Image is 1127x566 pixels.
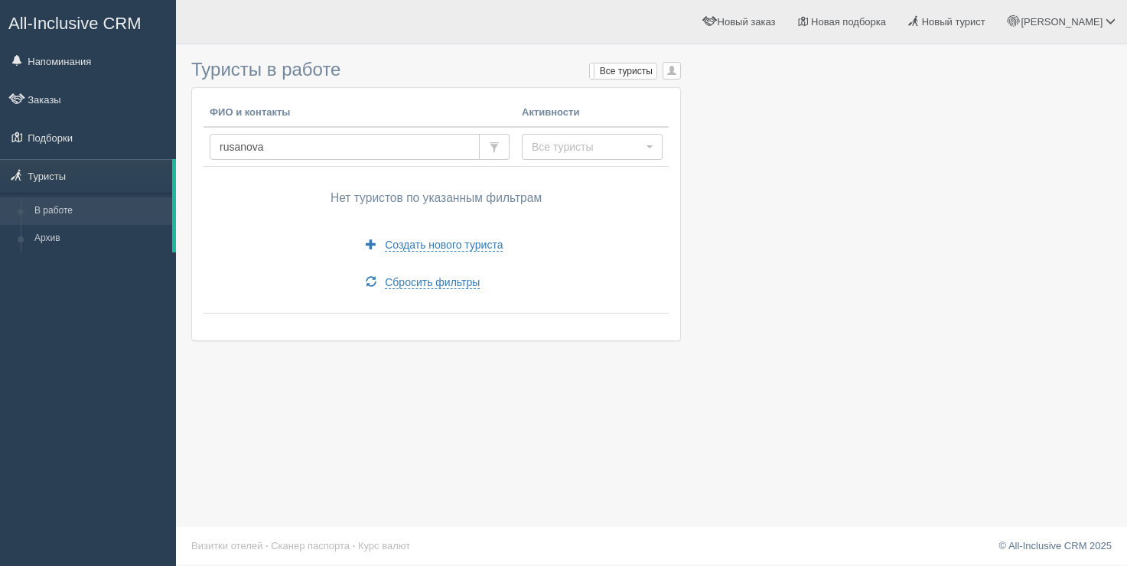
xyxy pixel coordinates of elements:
[8,14,142,33] span: All-Inclusive CRM
[522,134,663,160] button: Все туристы
[210,190,663,207] p: Нет туристов по указанным фильтрам
[271,540,350,551] a: Сканер паспорта
[356,232,513,258] a: Создать нового туриста
[532,139,643,155] span: Все туристы
[265,540,269,551] span: ·
[516,99,669,127] th: Активности
[356,269,490,295] a: Сбросить фильтры
[385,276,480,289] span: Сбросить фильтры
[718,16,776,28] span: Новый заказ
[590,63,656,79] label: Все туристы
[210,134,480,160] input: Поиск по ФИО, паспорту или контактам
[191,540,262,551] a: Визитки отелей
[358,540,410,551] a: Курс валют
[28,225,172,252] a: Архив
[1,1,175,43] a: All-Inclusive CRM
[28,197,172,225] a: В работе
[385,239,503,252] span: Создать нового туриста
[811,16,886,28] span: Новая подборка
[353,540,356,551] span: ·
[204,99,516,127] th: ФИО и контакты
[922,16,985,28] span: Новый турист
[998,540,1112,551] a: © All-Inclusive CRM 2025
[1021,16,1103,28] span: [PERSON_NAME]
[191,59,340,80] span: Туристы в работе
